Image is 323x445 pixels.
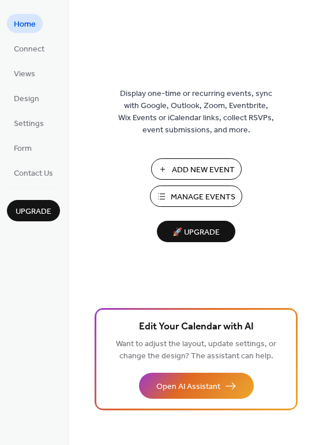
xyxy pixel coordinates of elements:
[14,143,32,155] span: Form
[7,14,43,33] a: Home
[14,18,36,31] span: Home
[139,319,254,335] span: Edit Your Calendar with AI
[118,88,274,136] span: Display one-time or recurring events, sync with Google, Outlook, Zoom, Eventbrite, Wix Events or ...
[139,373,254,399] button: Open AI Assistant
[14,68,35,80] span: Views
[116,336,276,364] span: Want to adjust the layout, update settings, or change the design? The assistant can help.
[164,225,228,240] span: 🚀 Upgrade
[14,168,53,180] span: Contact Us
[157,221,235,242] button: 🚀 Upgrade
[7,88,46,107] a: Design
[14,118,44,130] span: Settings
[171,191,235,203] span: Manage Events
[172,164,235,176] span: Add New Event
[151,158,242,180] button: Add New Event
[14,93,39,105] span: Design
[16,206,51,218] span: Upgrade
[7,64,42,83] a: Views
[14,43,44,55] span: Connect
[7,39,51,58] a: Connect
[150,186,242,207] button: Manage Events
[7,138,39,157] a: Form
[156,381,220,393] span: Open AI Assistant
[7,113,51,132] a: Settings
[7,200,60,221] button: Upgrade
[7,163,60,182] a: Contact Us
